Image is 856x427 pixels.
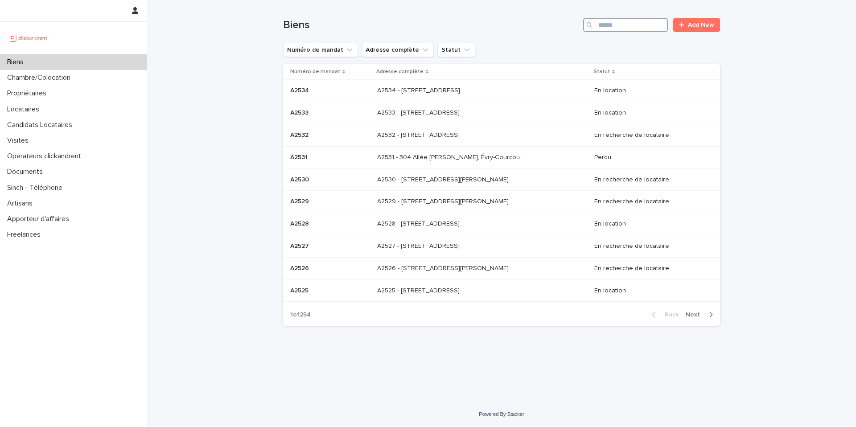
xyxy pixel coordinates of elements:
p: A2529 [290,196,311,205]
img: UCB0brd3T0yccxBKYDjQ [7,29,50,47]
p: Adresse complète [376,67,424,77]
p: Chambre/Colocation [4,74,78,82]
p: Artisans [4,199,40,208]
p: A2528 - [STREET_ADDRESS] [377,218,461,228]
p: A2526 [290,263,311,272]
tr: A2529A2529 A2529 - [STREET_ADDRESS][PERSON_NAME]A2529 - [STREET_ADDRESS][PERSON_NAME] En recherch... [283,191,720,213]
p: Visites [4,136,36,145]
span: Add New [688,22,714,28]
a: Add New [673,18,720,32]
button: Statut [437,43,475,57]
button: Adresse complète [362,43,434,57]
tr: A2525A2525 A2525 - [STREET_ADDRESS]A2525 - [STREET_ADDRESS] En location [283,279,720,302]
span: Next [686,312,705,318]
tr: A2530A2530 A2530 - [STREET_ADDRESS][PERSON_NAME]A2530 - [STREET_ADDRESS][PERSON_NAME] En recherch... [283,168,720,191]
p: Numéro de mandat [290,67,340,77]
p: En recherche de locataire [594,265,706,272]
tr: A2526A2526 A2526 - [STREET_ADDRESS][PERSON_NAME]A2526 - [STREET_ADDRESS][PERSON_NAME] En recherch... [283,257,720,279]
p: Locataires [4,105,46,114]
p: Documents [4,168,50,176]
p: Operateurs clickandrent [4,152,88,160]
p: En location [594,87,706,94]
p: A2527 - [STREET_ADDRESS] [377,241,461,250]
p: Freelances [4,230,48,239]
p: Propriétaires [4,89,53,98]
tr: A2532A2532 A2532 - [STREET_ADDRESS]A2532 - [STREET_ADDRESS] En recherche de locataire [283,124,720,146]
p: A2525 [290,285,310,295]
a: Powered By Stacker [479,411,524,417]
p: En recherche de locataire [594,131,706,139]
p: En location [594,220,706,228]
p: A2531 - 304 Allée Pablo Neruda, Évry-Courcouronnes 91000 [377,152,527,161]
tr: A2527A2527 A2527 - [STREET_ADDRESS]A2527 - [STREET_ADDRESS] En recherche de locataire [283,235,720,257]
p: En location [594,287,706,295]
p: En recherche de locataire [594,198,706,205]
p: En recherche de locataire [594,176,706,184]
p: A2528 [290,218,311,228]
p: A2529 - 14 rue Honoré de Balzac, Garges-lès-Gonesse 95140 [377,196,510,205]
button: Numéro de mandat [283,43,358,57]
p: A2534 - 134 Cours Aquitaine, Boulogne-Billancourt 92100 [377,85,462,94]
p: En recherche de locataire [594,242,706,250]
p: Statut [593,67,610,77]
p: A2526 - [STREET_ADDRESS][PERSON_NAME] [377,263,510,272]
p: A2530 - [STREET_ADDRESS][PERSON_NAME] [377,174,510,184]
p: Apporteur d'affaires [4,215,76,223]
p: A2531 [290,152,309,161]
tr: A2531A2531 A2531 - 304 Allée [PERSON_NAME], Évry-Courcouronnes 91000A2531 - 304 Allée [PERSON_NAM... [283,146,720,168]
p: A2530 [290,174,311,184]
p: A2532 [290,130,310,139]
p: A2532 - [STREET_ADDRESS] [377,130,461,139]
p: A2527 [290,241,311,250]
tr: A2528A2528 A2528 - [STREET_ADDRESS]A2528 - [STREET_ADDRESS] En location [283,213,720,235]
p: 1 of 254 [283,304,318,326]
p: Biens [4,58,31,66]
tr: A2533A2533 A2533 - [STREET_ADDRESS]A2533 - [STREET_ADDRESS] En location [283,102,720,124]
button: Back [645,311,682,319]
p: Candidats Locataires [4,121,79,129]
h1: Biens [283,19,580,32]
p: A2533 [290,107,310,117]
p: Sinch - Téléphone [4,184,70,192]
span: Back [659,312,679,318]
p: Perdu [594,154,706,161]
tr: A2534A2534 A2534 - [STREET_ADDRESS]A2534 - [STREET_ADDRESS] En location [283,80,720,102]
p: A2533 - [STREET_ADDRESS] [377,107,461,117]
p: En location [594,109,706,117]
p: A2534 [290,85,311,94]
p: A2525 - [STREET_ADDRESS] [377,285,461,295]
input: Search [583,18,668,32]
button: Next [682,311,720,319]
